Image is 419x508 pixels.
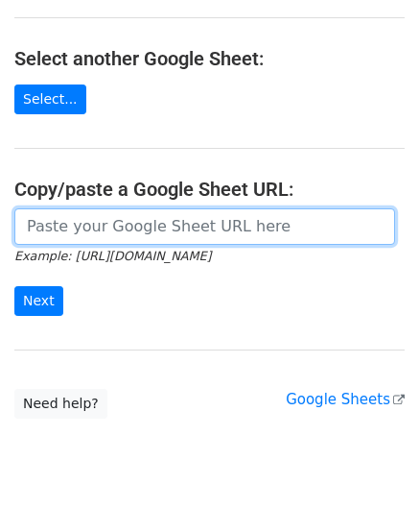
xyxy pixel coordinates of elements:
[14,208,395,245] input: Paste your Google Sheet URL here
[14,178,405,201] h4: Copy/paste a Google Sheet URL:
[14,286,63,316] input: Next
[14,389,107,419] a: Need help?
[14,47,405,70] h4: Select another Google Sheet:
[14,85,86,114] a: Select...
[14,249,211,263] small: Example: [URL][DOMAIN_NAME]
[323,416,419,508] iframe: Chat Widget
[286,391,405,408] a: Google Sheets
